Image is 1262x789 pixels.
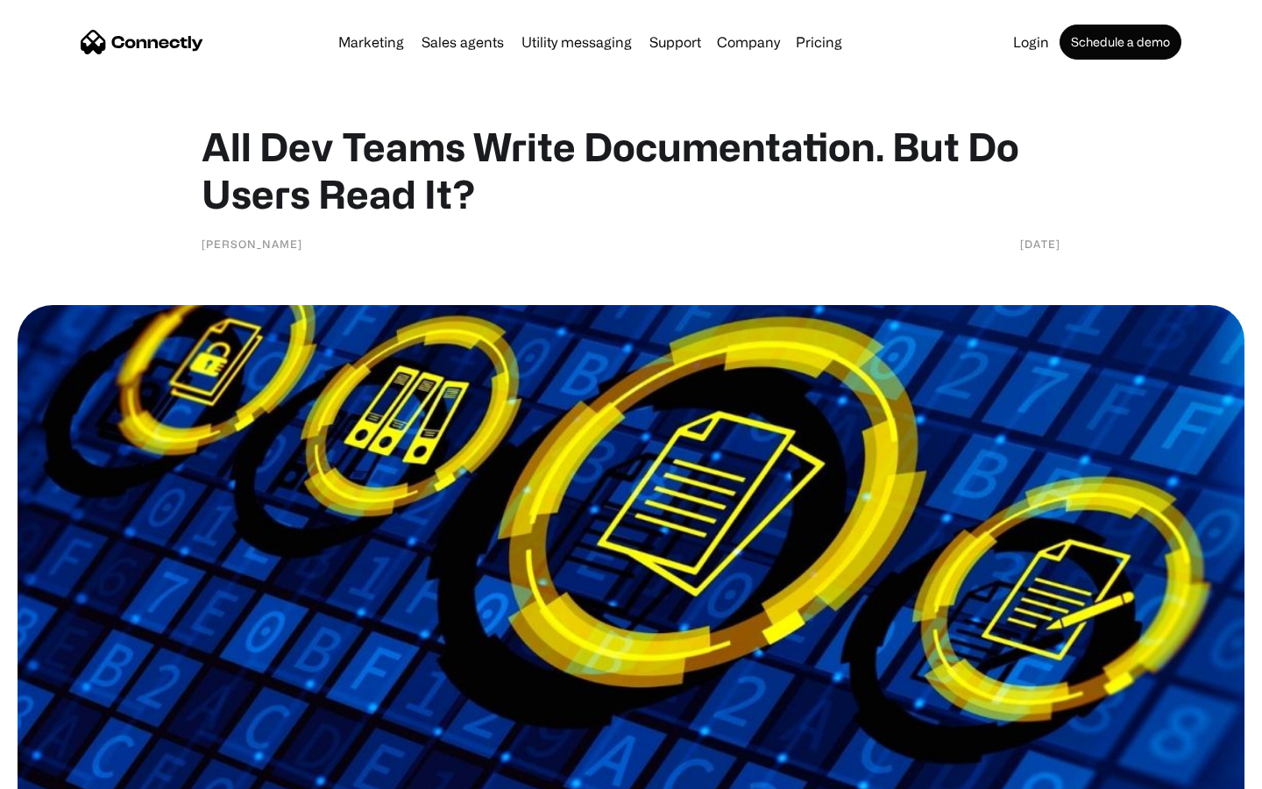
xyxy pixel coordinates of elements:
[514,35,639,49] a: Utility messaging
[331,35,411,49] a: Marketing
[1020,235,1060,252] div: [DATE]
[642,35,708,49] a: Support
[202,235,302,252] div: [PERSON_NAME]
[789,35,849,49] a: Pricing
[202,123,1060,217] h1: All Dev Teams Write Documentation. But Do Users Read It?
[717,30,780,54] div: Company
[1006,35,1056,49] a: Login
[18,758,105,783] aside: Language selected: English
[1060,25,1181,60] a: Schedule a demo
[415,35,511,49] a: Sales agents
[35,758,105,783] ul: Language list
